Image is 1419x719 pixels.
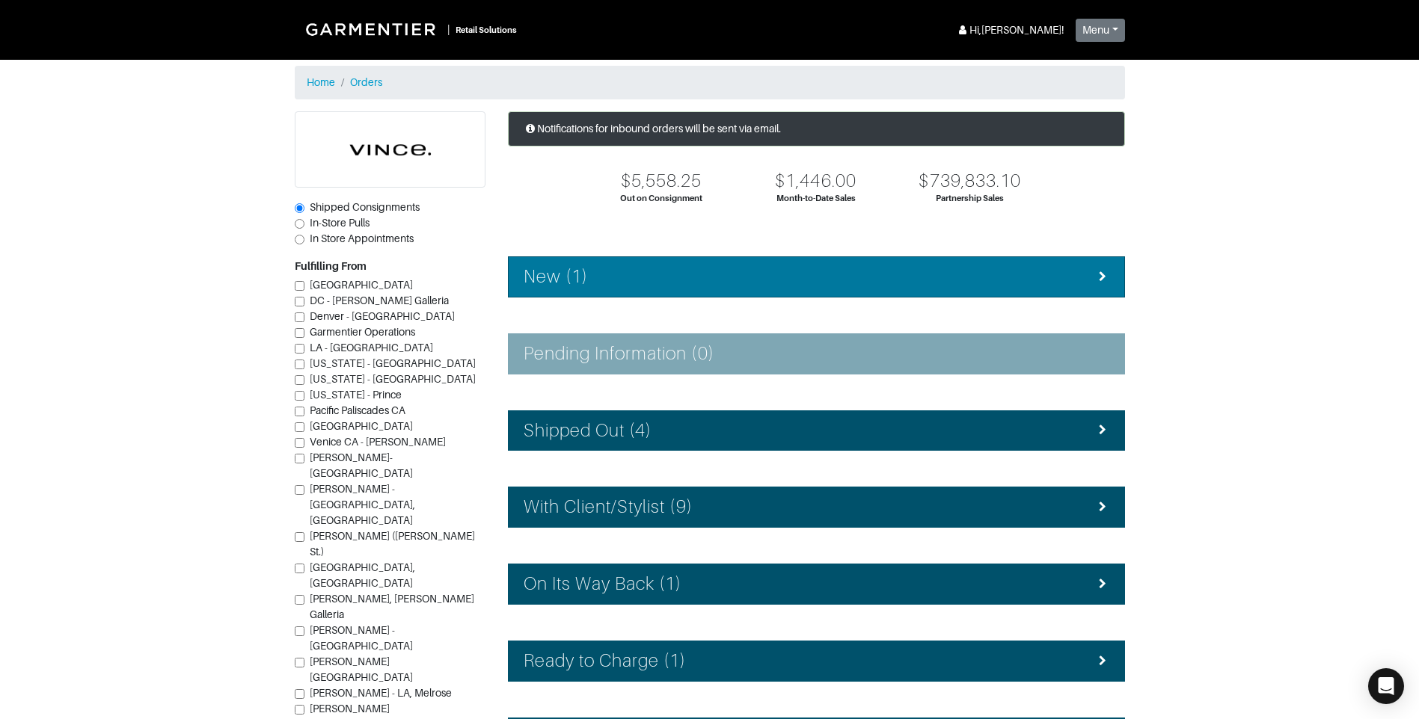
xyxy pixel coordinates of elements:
a: Orders [350,76,382,88]
button: Menu [1076,19,1125,42]
div: Open Intercom Messenger [1368,668,1404,704]
h4: On Its Way Back (1) [524,573,682,595]
h4: Shipped Out (4) [524,420,652,442]
a: Home [307,76,335,88]
input: DC - [PERSON_NAME] Galleria [295,297,304,306]
span: [PERSON_NAME] - [GEOGRAPHIC_DATA], [GEOGRAPHIC_DATA] [310,483,415,526]
input: Denver - [GEOGRAPHIC_DATA] [295,312,304,322]
label: Fulfilling From [295,259,367,274]
div: $5,558.25 [621,170,702,192]
input: Garmentier Operations [295,328,304,338]
input: Shipped Consignments [295,203,304,213]
h4: With Client/Stylist (9) [524,496,693,518]
span: LA - [GEOGRAPHIC_DATA] [310,342,433,354]
img: cyAkLTq7csKWtL9WARqkkVaF.png [295,112,485,187]
input: [GEOGRAPHIC_DATA] [295,281,304,291]
input: [PERSON_NAME] - LA, Melrose [295,689,304,699]
small: Retail Solutions [456,25,517,34]
div: $739,833.10 [919,170,1021,192]
span: [GEOGRAPHIC_DATA] [310,279,413,291]
input: Venice CA - [PERSON_NAME] [295,438,304,448]
nav: breadcrumb [295,66,1125,99]
div: Month-to-Date Sales [776,192,856,205]
span: [PERSON_NAME]-[GEOGRAPHIC_DATA] [310,451,413,479]
div: Partnership Sales [936,192,1004,205]
div: Out on Consignment [620,192,702,205]
span: [US_STATE] - Prince [310,389,402,401]
h4: Ready to Charge (1) [524,650,687,672]
span: Shipped Consignments [310,201,420,213]
input: In Store Appointments [295,235,304,244]
span: In Store Appointments [310,232,414,244]
span: [GEOGRAPHIC_DATA], [GEOGRAPHIC_DATA] [310,561,415,589]
span: Denver - [GEOGRAPHIC_DATA] [310,310,455,322]
input: [US_STATE] - [GEOGRAPHIC_DATA] [295,375,304,385]
span: [US_STATE] - [GEOGRAPHIC_DATA] [310,373,476,385]
input: [PERSON_NAME]-[GEOGRAPHIC_DATA] [295,454,304,463]
input: [US_STATE] - [GEOGRAPHIC_DATA] [295,359,304,369]
img: Garmentier [298,15,447,43]
input: [PERSON_NAME], [PERSON_NAME] Galleria [295,595,304,605]
h4: Pending Information (0) [524,343,714,365]
input: [PERSON_NAME] - [GEOGRAPHIC_DATA], [GEOGRAPHIC_DATA] [295,485,304,495]
div: Notifications for inbound orders will be sent via email. [508,111,1125,146]
span: In-Store Pulls [310,217,370,229]
span: DC - [PERSON_NAME] Galleria [310,294,449,306]
div: Hi, [PERSON_NAME] ! [956,22,1064,38]
input: LA - [GEOGRAPHIC_DATA] [295,344,304,354]
span: [PERSON_NAME] - LA, Melrose [310,687,452,699]
input: In-Store Pulls [295,219,304,229]
h4: New (1) [524,266,588,288]
div: $1,446.00 [775,170,856,192]
div: | [447,22,450,37]
input: [GEOGRAPHIC_DATA], [GEOGRAPHIC_DATA] [295,564,304,573]
span: [PERSON_NAME] ([PERSON_NAME] St.) [310,530,475,558]
span: Venice CA - [PERSON_NAME] [310,436,446,448]
span: Garmentier Operations [310,326,415,338]
input: [US_STATE] - Prince [295,391,304,401]
span: [PERSON_NAME] - [GEOGRAPHIC_DATA] [310,624,413,652]
span: Pacific Paliscades CA [310,404,405,416]
span: [GEOGRAPHIC_DATA] [310,420,413,432]
input: [PERSON_NAME][GEOGRAPHIC_DATA]. [295,705,304,715]
input: [PERSON_NAME] - [GEOGRAPHIC_DATA] [295,626,304,636]
input: [GEOGRAPHIC_DATA] [295,422,304,432]
span: [US_STATE] - [GEOGRAPHIC_DATA] [310,357,476,369]
a: |Retail Solutions [295,12,523,46]
span: [PERSON_NAME][GEOGRAPHIC_DATA] [310,655,413,683]
input: Pacific Paliscades CA [295,407,304,416]
input: [PERSON_NAME][GEOGRAPHIC_DATA] [295,658,304,667]
input: [PERSON_NAME] ([PERSON_NAME] St.) [295,532,304,542]
span: [PERSON_NAME], [PERSON_NAME] Galleria [310,593,474,620]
